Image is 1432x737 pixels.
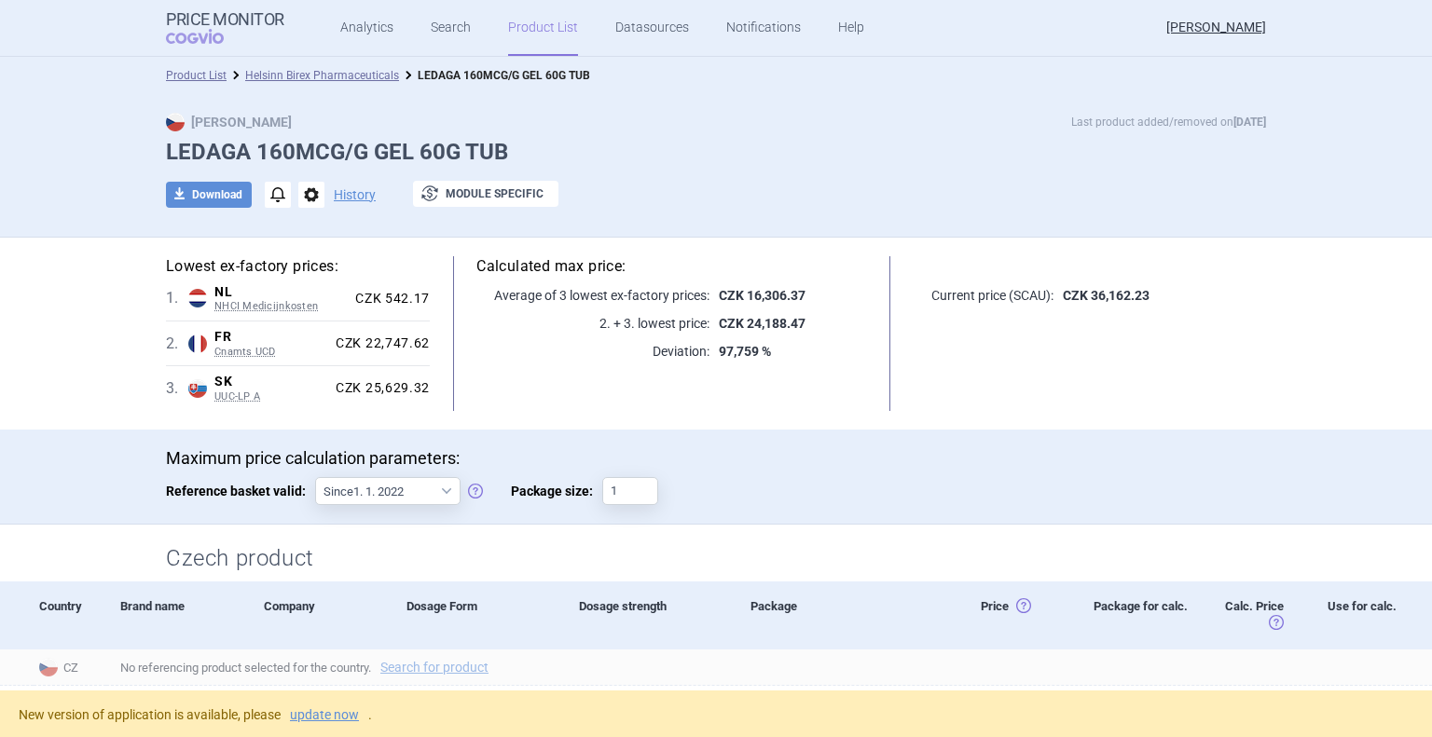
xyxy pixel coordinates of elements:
[1192,581,1307,648] div: Calc. Price
[315,477,461,505] select: Reference basket valid:
[166,287,188,309] span: 1 .
[392,581,564,648] div: Dosage Form
[34,654,106,678] span: CZ
[166,377,188,400] span: 3 .
[214,374,328,390] span: SK
[166,29,250,44] span: COGVIO
[476,286,709,305] p: Average of 3 lowest ex-factory prices:
[719,344,771,359] strong: 97,759 %
[120,656,1432,678] span: No referencing product selected for the country.
[250,581,393,648] div: Company
[418,69,590,82] strong: LEDAGA 160MCG/G GEL 60G TUB
[214,329,328,346] span: FR
[476,256,867,277] h5: Calculated max price:
[166,543,1266,574] h2: Czech product
[166,10,284,29] strong: Price Monitor
[1071,113,1266,131] p: Last product added/removed on
[328,380,430,397] div: CZK 25,629.32
[719,316,805,331] strong: CZK 24,188.47
[214,346,328,359] span: Cnamts UCD
[476,314,709,333] p: 2. + 3. lowest price:
[188,334,207,353] img: France
[39,658,58,676] img: Czech Republic
[1063,288,1150,303] strong: CZK 36,162.23
[602,477,658,505] input: Package size:
[399,66,590,85] li: LEDAGA 160MCG/G GEL 60G TUB
[166,115,292,130] strong: [PERSON_NAME]
[214,284,348,301] span: NL
[1307,581,1406,648] div: Use for calc.
[188,289,207,307] img: Netherlands
[348,291,430,307] div: CZK 542.17
[1080,581,1192,648] div: Package for calc.
[19,707,372,722] span: New version of application is available, please .
[166,182,252,208] button: Download
[737,581,908,648] div: Package
[1233,116,1266,129] strong: [DATE]
[214,300,348,313] span: NHCI Medicijnkosten
[227,66,399,85] li: Helsinn Birex Pharmaceuticals
[334,188,376,201] button: History
[908,581,1080,648] div: Price
[166,66,227,85] li: Product List
[245,69,399,82] a: Helsinn Birex Pharmaceuticals
[214,390,328,403] span: UUC-LP A
[166,10,284,46] a: Price MonitorCOGVIO
[290,708,359,721] a: update now
[914,286,1053,305] p: Current price (SCAU):
[380,661,489,674] a: Search for product
[166,69,227,82] a: Product List
[166,477,315,505] span: Reference basket valid:
[413,181,558,207] button: Module specific
[188,379,207,398] img: Slovakia
[166,113,185,131] img: CZ
[166,333,188,355] span: 2 .
[34,581,106,648] div: Country
[511,477,602,505] span: Package size:
[476,342,709,361] p: Deviation:
[328,335,430,352] div: CZK 22,747.62
[719,288,805,303] strong: CZK 16,306.37
[166,448,1266,469] p: Maximum price calculation parameters:
[106,581,250,648] div: Brand name
[166,256,430,277] h5: Lowest ex-factory prices:
[565,581,737,648] div: Dosage strength
[166,139,1266,166] h1: LEDAGA 160MCG/G GEL 60G TUB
